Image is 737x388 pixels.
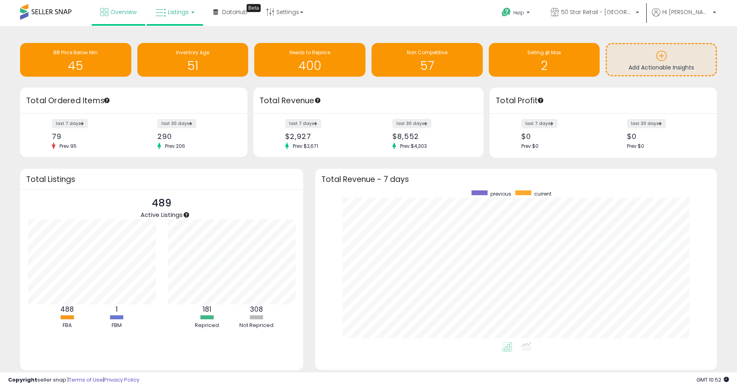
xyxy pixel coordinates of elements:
[60,304,74,314] b: 488
[254,43,365,77] a: Needs to Reprice 400
[607,44,716,75] a: Add Actionable Insights
[501,7,511,17] i: Get Help
[496,95,711,106] h3: Total Profit
[137,43,249,77] a: Inventory Age 51
[627,119,666,128] label: last 30 days
[289,143,322,149] span: Prev: $2,671
[652,8,716,26] a: Hi [PERSON_NAME]
[396,143,431,149] span: Prev: $4,303
[250,304,263,314] b: 308
[141,59,245,72] h1: 51
[247,4,261,12] div: Tooltip anchor
[141,210,183,219] span: Active Listings
[314,97,321,104] div: Tooltip anchor
[104,376,139,384] a: Privacy Policy
[53,49,98,56] span: BB Price Below Min
[259,95,478,106] h3: Total Revenue
[407,49,447,56] span: Non Competitive
[561,8,633,16] span: 50 Star Retail - [GEOGRAPHIC_DATA]
[52,119,88,128] label: last 7 days
[392,132,470,141] div: $8,552
[203,304,211,314] b: 181
[527,49,561,56] span: Selling @ Max
[662,8,710,16] span: Hi [PERSON_NAME]
[103,97,110,104] div: Tooltip anchor
[24,59,127,72] h1: 45
[55,143,81,149] span: Prev: 95
[321,176,711,182] h3: Total Revenue - 7 days
[493,59,596,72] h1: 2
[26,176,297,182] h3: Total Listings
[176,49,209,56] span: Inventory Age
[110,8,137,16] span: Overview
[285,119,321,128] label: last 7 days
[8,376,139,384] div: seller snap | |
[629,63,694,71] span: Add Actionable Insights
[8,376,37,384] strong: Copyright
[52,132,128,141] div: 79
[537,97,544,104] div: Tooltip anchor
[627,143,644,149] span: Prev: $0
[521,132,597,141] div: $0
[26,95,241,106] h3: Total Ordered Items
[376,59,479,72] h1: 57
[116,304,118,314] b: 1
[495,1,538,26] a: Help
[232,322,280,329] div: Not Repriced
[285,132,362,141] div: $2,927
[161,143,189,149] span: Prev: 206
[489,43,600,77] a: Selling @ Max 2
[392,119,431,128] label: last 30 days
[490,190,511,197] span: previous
[534,190,551,197] span: current
[157,132,233,141] div: 290
[141,196,183,211] p: 489
[43,322,91,329] div: FBA
[521,143,539,149] span: Prev: $0
[258,59,361,72] h1: 400
[168,8,189,16] span: Listings
[290,49,330,56] span: Needs to Reprice
[183,211,190,219] div: Tooltip anchor
[696,376,729,384] span: 2025-10-10 10:52 GMT
[183,322,231,329] div: Repriced
[521,119,557,128] label: last 7 days
[627,132,703,141] div: $0
[222,8,247,16] span: DataHub
[69,376,103,384] a: Terms of Use
[157,119,196,128] label: last 30 days
[92,322,141,329] div: FBM
[372,43,483,77] a: Non Competitive 57
[513,9,524,16] span: Help
[20,43,131,77] a: BB Price Below Min 45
